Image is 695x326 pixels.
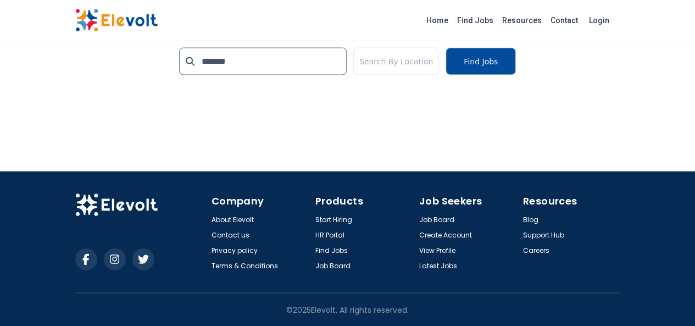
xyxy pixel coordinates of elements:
[75,9,158,32] img: Elevolt
[419,216,454,224] a: Job Board
[286,305,409,316] p: © 2025 Elevolt. All rights reserved.
[523,246,549,255] a: Careers
[212,246,258,255] a: Privacy policy
[523,231,564,240] a: Support Hub
[75,194,158,217] img: Elevolt
[523,194,620,209] h4: Resources
[582,9,616,31] a: Login
[498,12,546,29] a: Resources
[546,12,582,29] a: Contact
[453,12,498,29] a: Find Jobs
[212,262,278,270] a: Terms & Conditions
[419,231,472,240] a: Create Account
[315,194,413,209] h4: Products
[523,216,538,224] a: Blog
[212,216,254,224] a: About Elevolt
[315,231,344,240] a: HR Portal
[422,12,453,29] a: Home
[419,246,455,255] a: View Profile
[315,216,352,224] a: Start Hiring
[315,262,351,270] a: Job Board
[419,194,516,209] h4: Job Seekers
[212,231,249,240] a: Contact us
[640,273,695,326] iframe: Chat Widget
[419,262,457,270] a: Latest Jobs
[446,48,516,75] button: Find Jobs
[315,246,348,255] a: Find Jobs
[212,194,309,209] h4: Company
